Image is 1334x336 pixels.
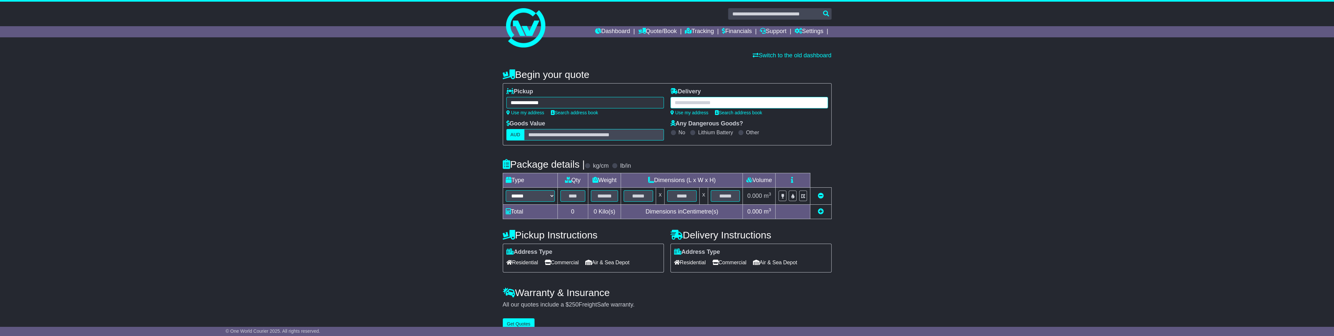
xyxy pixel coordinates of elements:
[593,162,609,170] label: kg/cm
[764,208,771,215] span: m
[621,205,743,219] td: Dimensions in Centimetre(s)
[503,173,557,188] td: Type
[747,208,762,215] span: 0.000
[503,205,557,219] td: Total
[746,129,759,136] label: Other
[743,173,776,188] td: Volume
[557,205,588,219] td: 0
[670,230,832,240] h4: Delivery Instructions
[656,188,665,205] td: x
[585,257,629,268] span: Air & Sea Depot
[674,257,706,268] span: Residential
[503,159,585,170] h4: Package details |
[679,129,685,136] label: No
[747,193,762,199] span: 0.000
[670,88,701,95] label: Delivery
[588,205,621,219] td: Kilo(s)
[503,318,535,330] button: Get Quotes
[551,110,598,115] a: Search address book
[818,193,824,199] a: Remove this item
[620,162,631,170] label: lb/in
[621,173,743,188] td: Dimensions (L x W x H)
[557,173,588,188] td: Qty
[545,257,579,268] span: Commercial
[712,257,746,268] span: Commercial
[506,249,553,256] label: Address Type
[753,257,797,268] span: Air & Sea Depot
[593,208,597,215] span: 0
[503,301,832,308] div: All our quotes include a $ FreightSafe warranty.
[715,110,762,115] a: Search address book
[753,52,831,59] a: Switch to the old dashboard
[674,249,720,256] label: Address Type
[685,26,714,37] a: Tracking
[699,188,708,205] td: x
[795,26,823,37] a: Settings
[569,301,579,308] span: 250
[503,287,832,298] h4: Warranty & Insurance
[769,207,771,212] sup: 3
[506,129,525,140] label: AUD
[506,88,533,95] label: Pickup
[670,120,743,127] label: Any Dangerous Goods?
[506,120,545,127] label: Goods Value
[588,173,621,188] td: Weight
[698,129,733,136] label: Lithium Battery
[818,208,824,215] a: Add new item
[503,230,664,240] h4: Pickup Instructions
[670,110,708,115] a: Use my address
[506,257,538,268] span: Residential
[638,26,677,37] a: Quote/Book
[764,193,771,199] span: m
[769,192,771,196] sup: 3
[503,69,832,80] h4: Begin your quote
[506,110,544,115] a: Use my address
[595,26,630,37] a: Dashboard
[226,328,320,334] span: © One World Courier 2025. All rights reserved.
[722,26,752,37] a: Financials
[760,26,786,37] a: Support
